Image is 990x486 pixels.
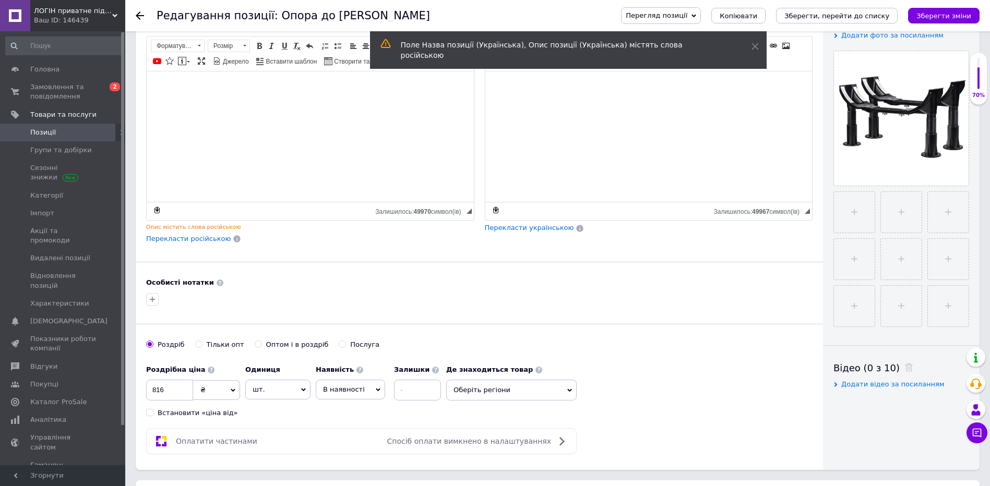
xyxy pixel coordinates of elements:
a: Вставити шаблон [255,55,319,67]
span: Покупці [30,380,58,389]
a: Курсив (Ctrl+I) [266,40,278,52]
span: 2 [110,82,120,91]
a: Форматування [151,40,205,52]
a: Створити таблицю [323,55,390,67]
div: Послуга [350,340,379,349]
span: Характеристики [30,299,89,308]
span: 49970 [413,208,431,215]
span: Перекласти українською [485,224,574,232]
span: Гаманець компанії [30,460,97,479]
span: Показники роботи компанії [30,334,97,353]
i: Зберегти, перейти до списку [784,12,889,20]
b: Роздрібна ціна [146,366,205,373]
a: Вставити повідомлення [176,55,192,67]
span: Потягніть для зміни розмірів [805,209,810,214]
b: Наявність [316,366,354,373]
span: Групи та добірки [30,145,92,155]
input: Пошук [5,37,123,55]
b: Особисті нотатки [146,278,214,286]
iframe: Редактор, D8AAC7A8-185A-4E38-A8EB-5DB48D453F45 [147,71,474,202]
span: ₴ [200,386,206,394]
h1: Редагування позиції: Опора до ванн VIDAN пластикова [157,9,430,22]
a: Джерело [211,55,251,67]
span: Акції та промокоди [30,226,97,245]
span: Перекласти російською [146,235,231,242]
span: Розмір [208,40,240,52]
div: Поле Назва позиції (Українська), Опис позиції (Українська) містять слова російською [401,40,725,60]
span: Додати фото за посиланням [841,31,944,39]
div: Опис містить слова російською [146,223,474,231]
a: Вставити/видалити нумерований список [319,40,331,52]
a: Підкреслений (Ctrl+U) [279,40,290,52]
span: Аналітика [30,415,66,424]
span: Позиції [30,128,56,137]
span: Видалені позиції [30,253,90,263]
a: Вставити/Редагувати посилання (Ctrl+L) [768,40,779,52]
a: Видалити форматування [291,40,303,52]
a: По лівому краю [348,40,359,52]
input: - [394,380,441,400]
span: шт. [245,380,311,399]
span: Товари та послуги [30,110,97,119]
span: Форматування [151,40,194,52]
span: ЛОГІН приватне підприємчство [34,6,112,16]
a: Розмір [208,40,250,52]
button: Чат з покупцем [967,422,987,443]
span: Категорії [30,191,63,200]
span: Додати відео за посиланням [841,380,945,388]
span: Відео (0 з 10) [833,362,900,373]
div: Кiлькiсть символiв [375,205,466,215]
a: Жирний (Ctrl+B) [254,40,265,52]
button: Зберегти, перейти до списку [776,8,898,23]
span: Сезонні знижки [30,163,97,182]
a: Додати відео з YouTube [151,55,163,67]
a: Повернути (Ctrl+Z) [304,40,315,52]
div: Роздріб [158,340,185,349]
span: Відгуки [30,362,57,371]
button: Копіювати [711,8,766,23]
span: Імпорт [30,209,54,218]
a: Вставити/видалити маркований список [332,40,343,52]
span: Спосіб оплати вимкнено в налаштуваннях [387,437,551,445]
span: Головна [30,65,59,74]
span: Управління сайтом [30,433,97,452]
button: Зберегти зміни [908,8,980,23]
a: По центру [360,40,372,52]
div: Оптом і в роздріб [266,340,329,349]
b: Де знаходиться товар [446,366,533,373]
span: Копіювати [720,12,757,20]
div: Повернутися назад [136,11,144,20]
div: Тільки опт [207,340,244,349]
input: 0 [146,380,193,400]
div: Встановити «ціна від» [158,408,238,418]
span: Потягніть для зміни розмірів [467,209,472,214]
div: 70% [970,92,987,99]
div: Кiлькiсть символiв [714,205,805,215]
a: Зробити резервну копію зараз [490,204,502,216]
span: Перегляд позиції [626,11,687,19]
a: Вставити іконку [164,55,175,67]
span: Створити таблицю [332,57,388,66]
a: Максимізувати [196,55,207,67]
span: Оплатити частинами [176,437,257,445]
span: Вставити шаблон [265,57,317,66]
b: Одиниця [245,366,280,373]
span: Оберіть регіони [446,380,577,400]
iframe: Редактор, 1BA291E9-EE3B-4494-909C-D6B43CA5668B [485,71,813,202]
span: В наявності [323,385,365,393]
span: 49967 [752,208,769,215]
span: [DEMOGRAPHIC_DATA] [30,317,108,326]
b: Залишки [394,366,430,373]
span: Джерело [221,57,249,66]
div: 70% Якість заповнення [970,52,987,105]
span: Відновлення позицій [30,271,97,290]
i: Зберегти зміни [916,12,971,20]
span: Каталог ProSale [30,397,87,407]
a: Зробити резервну копію зараз [151,204,163,216]
span: Замовлення та повідомлення [30,82,97,101]
a: Зображення [780,40,792,52]
div: Ваш ID: 146439 [34,16,125,25]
